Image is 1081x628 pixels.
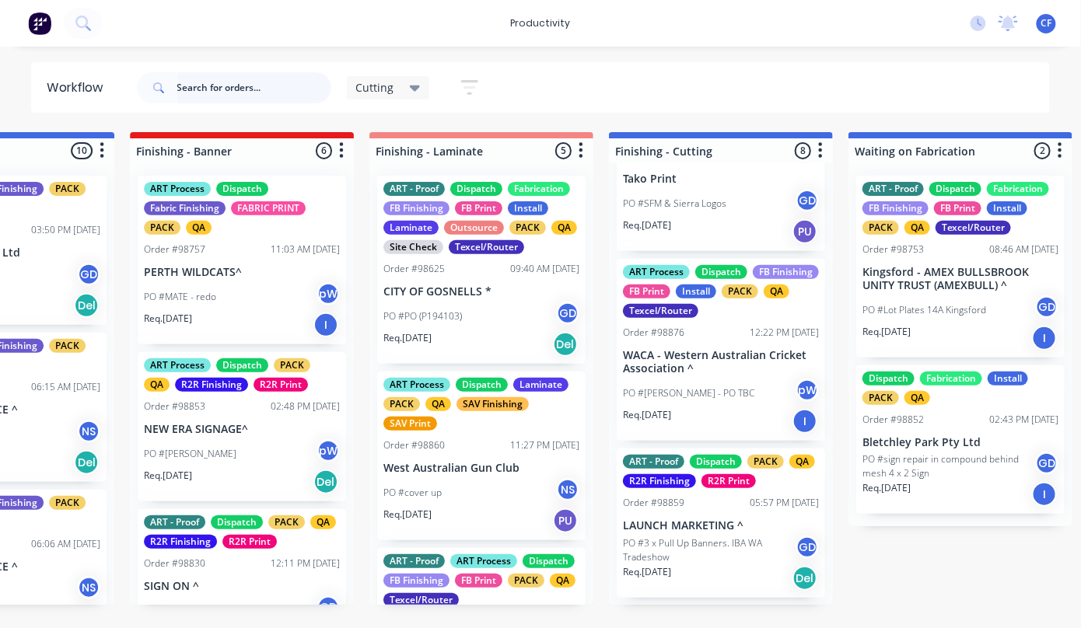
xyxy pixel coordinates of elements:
div: FB Finishing [753,265,819,279]
div: DispatchFabricationInstallPACKQAOrder #9885202:43 PM [DATE]Bletchley Park Pty LtdPO #sign repair ... [856,365,1065,515]
div: pW [317,282,340,305]
div: PACK [722,284,758,298]
div: GD [1035,295,1058,319]
p: Req. [DATE] [623,218,671,232]
div: Del [553,332,578,357]
div: 02:48 PM [DATE] [271,399,340,413]
p: Tako Print [623,173,819,186]
div: I [1032,326,1057,351]
div: QA [186,221,212,235]
span: CF [1041,16,1052,30]
div: PU [553,508,578,533]
p: WACA - Western Australian Cricket Association ^ [623,349,819,375]
p: Req. [DATE] [144,469,192,483]
div: NS [77,576,100,599]
div: Order #98876 [623,326,684,340]
div: ART ProcessDispatchFB FinishingFB PrintInstallPACKQATexcel/RouterOrder #9887612:22 PM [DATE]WACA ... [617,259,825,441]
div: Dispatch [695,265,747,279]
div: Texcel/Router [623,304,698,318]
div: QA [904,391,930,405]
div: 09:40 AM [DATE] [510,262,579,276]
div: PACK [509,221,546,235]
p: LAUNCH MARKETING ^ [623,519,819,532]
div: Dispatch [216,182,268,196]
div: I [1032,482,1057,507]
div: NS [556,478,579,501]
div: Order #98625 [383,262,445,276]
div: Install [676,284,716,298]
p: PO #[PERSON_NAME] [144,447,236,461]
div: Dispatch [862,372,915,386]
div: PACK [862,221,899,235]
div: FB Finishing [862,201,929,215]
div: PACK [274,358,310,372]
div: PU [792,219,817,244]
div: 05:57 PM [DATE] [750,496,819,510]
div: ART Process [144,182,211,196]
div: PACK [508,574,544,588]
div: QA [764,284,789,298]
p: Req. [DATE] [383,331,432,345]
div: 06:06 AM [DATE] [31,537,100,551]
div: PACK [383,397,420,411]
div: R2R Finishing [623,474,696,488]
div: ART Process [450,554,517,568]
div: GD [796,189,819,212]
div: SAV Finishing [457,397,529,411]
div: Dispatch [456,378,508,392]
div: I [792,409,817,434]
div: PACK [144,221,180,235]
div: FB Finishing [383,574,450,588]
div: GD [317,595,340,619]
p: Req. [DATE] [862,325,911,339]
div: Install [508,201,548,215]
div: ART - ProofDispatchFabricationFB FinishingFB PrintInstallLaminateOutsourcePACKQASite CheckTexcel/... [377,176,586,364]
div: productivity [503,12,579,35]
div: SAV Print [383,417,437,431]
div: Texcel/Router [449,240,524,254]
div: FB Print [623,284,670,298]
div: R2R Print [701,474,756,488]
div: ART - Proof [383,554,445,568]
div: QA [551,221,577,235]
div: pW [317,439,340,462]
div: Site Check [383,240,443,254]
p: PO #Lot Plates 14A Kingsford [862,303,986,317]
div: pW [796,379,819,402]
div: PACK [49,182,86,196]
div: GD [77,263,100,286]
div: Fabrication [508,182,570,196]
div: 12:11 PM [DATE] [271,556,340,570]
p: Req. [DATE] [383,508,432,522]
div: Order #98860 [383,438,445,452]
div: Texcel/Router [936,221,1011,235]
div: Fabrication [920,372,982,386]
div: GD [556,302,579,325]
div: Texcel/Router [383,593,459,607]
div: ART - Proof [623,455,684,469]
div: Order #98757 [144,242,205,256]
div: Dispatch [690,455,742,469]
p: Kingsford - AMEX BULLSBROOK UNITY TRUST (AMEXBULL) ^ [862,266,1058,292]
div: PACK [49,496,86,510]
div: ART - ProofDispatchFabricationFB FinishingFB PrintInstallPACKQATexcel/RouterOrder #9875308:46 AM ... [856,176,1065,358]
div: ART ProcessDispatchPACKQAR2R FinishingR2R PrintOrder #9885302:48 PM [DATE]NEW ERA SIGNAGE^PO #[PE... [138,352,346,501]
p: West Australian Gun Club [383,462,579,475]
div: ART - ProofDispatchPACKQAR2R FinishingR2R PrintOrder #9885905:57 PM [DATE]LAUNCH MARKETING ^PO #3... [617,448,825,598]
div: QA [904,221,930,235]
div: Order #98830 [144,556,205,570]
div: PACK [268,515,305,529]
div: R2R Print [254,378,308,392]
p: SIGN ON ^ [144,580,340,593]
p: Req. [DATE] [623,408,671,422]
div: QA [310,515,336,529]
div: FABRIC PRINT [231,201,306,215]
p: CITY OF GOSNELLS * [383,285,579,298]
div: Order #98859 [623,496,684,510]
div: Order #98852 [862,413,924,427]
div: FB Print [934,201,981,215]
div: PACK [49,339,86,353]
p: PO #PO (P194103) [383,309,462,323]
div: Dispatch [450,182,502,196]
div: Dispatch [523,554,575,568]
